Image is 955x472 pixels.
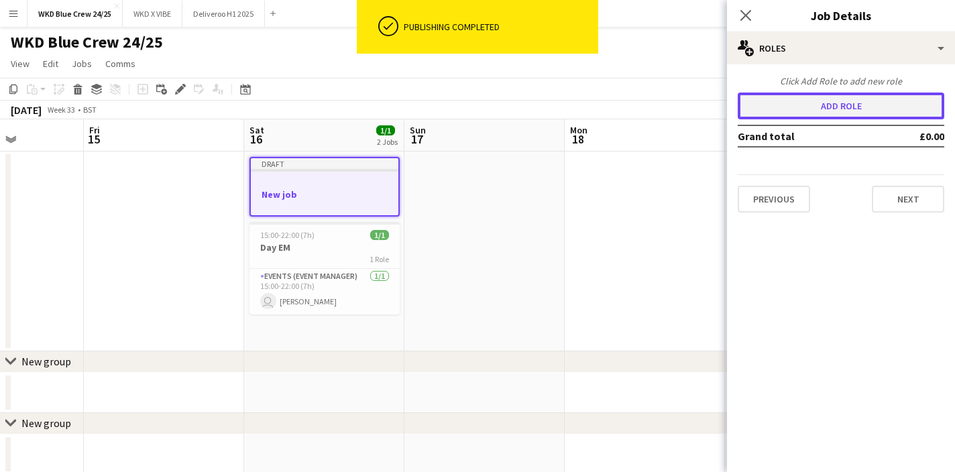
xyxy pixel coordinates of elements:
[21,416,71,430] div: New group
[249,222,400,314] app-job-card: 15:00-22:00 (7h)1/1Day EM1 RoleEvents (Event Manager)1/115:00-22:00 (7h) [PERSON_NAME]
[568,131,587,147] span: 18
[100,55,141,72] a: Comms
[66,55,97,72] a: Jobs
[738,186,810,213] button: Previous
[738,93,944,119] button: Add role
[83,105,97,115] div: BST
[11,103,42,117] div: [DATE]
[11,58,30,70] span: View
[72,58,92,70] span: Jobs
[727,32,955,64] div: Roles
[260,230,315,240] span: 15:00-22:00 (7h)
[5,55,35,72] a: View
[738,75,944,87] div: Click Add Role to add new role
[881,125,944,147] td: £0.00
[738,125,881,147] td: Grand total
[182,1,265,27] button: Deliveroo H1 2025
[247,131,264,147] span: 16
[43,58,58,70] span: Edit
[404,21,593,33] div: Publishing completed
[370,254,389,264] span: 1 Role
[249,241,400,253] h3: Day EM
[410,124,426,136] span: Sun
[251,188,398,200] h3: New job
[370,230,389,240] span: 1/1
[44,105,78,115] span: Week 33
[89,124,100,136] span: Fri
[249,269,400,314] app-card-role: Events (Event Manager)1/115:00-22:00 (7h) [PERSON_NAME]
[872,186,944,213] button: Next
[123,1,182,27] button: WKD X VIBE
[376,125,395,135] span: 1/1
[27,1,123,27] button: WKD Blue Crew 24/25
[249,157,400,217] app-job-card: DraftNew job
[11,32,163,52] h1: WKD Blue Crew 24/25
[249,124,264,136] span: Sat
[38,55,64,72] a: Edit
[727,7,955,24] h3: Job Details
[21,355,71,368] div: New group
[105,58,135,70] span: Comms
[570,124,587,136] span: Mon
[377,137,398,147] div: 2 Jobs
[87,131,100,147] span: 15
[251,158,398,169] div: Draft
[408,131,426,147] span: 17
